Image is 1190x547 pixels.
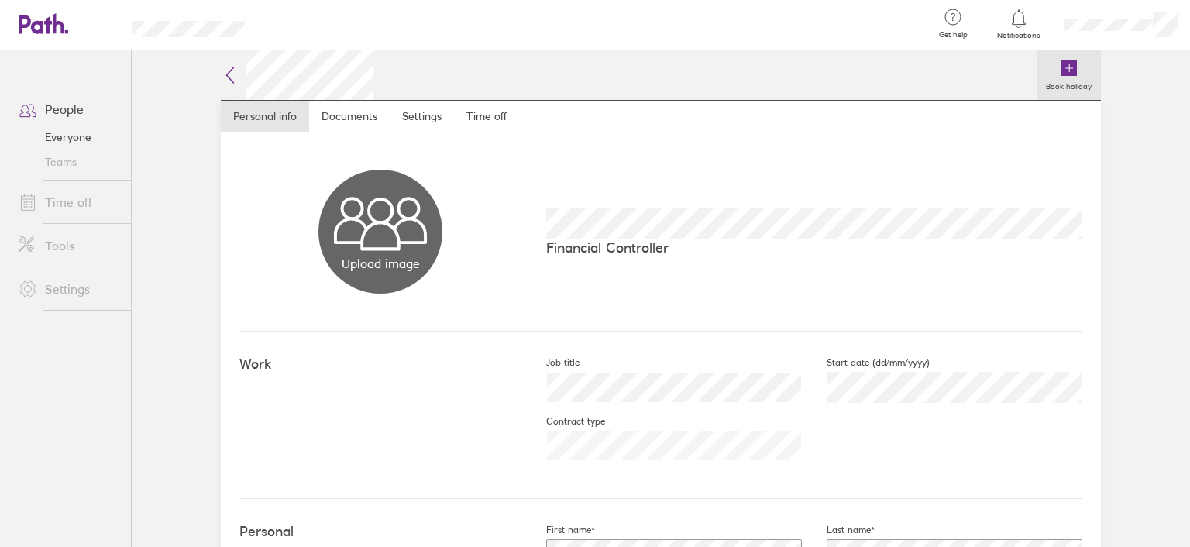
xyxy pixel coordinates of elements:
a: Time off [454,101,519,132]
span: Get help [928,30,978,40]
a: Settings [390,101,454,132]
label: Job title [521,356,580,369]
label: Contract type [521,415,605,428]
label: Last name* [802,524,875,536]
a: Tools [6,230,131,261]
label: Book holiday [1037,77,1101,91]
a: Book holiday [1037,50,1101,100]
a: Everyone [6,125,131,150]
h4: Work [239,356,521,373]
a: Settings [6,273,131,304]
h4: Personal [239,524,521,540]
span: Notifications [994,31,1044,40]
p: Financial Controller [546,239,1082,256]
a: Personal info [221,101,309,132]
a: Time off [6,187,131,218]
label: First name* [521,524,595,536]
a: Notifications [994,8,1044,40]
a: People [6,94,131,125]
a: Teams [6,150,131,174]
label: Start date (dd/mm/yyyy) [802,356,930,369]
a: Documents [309,101,390,132]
